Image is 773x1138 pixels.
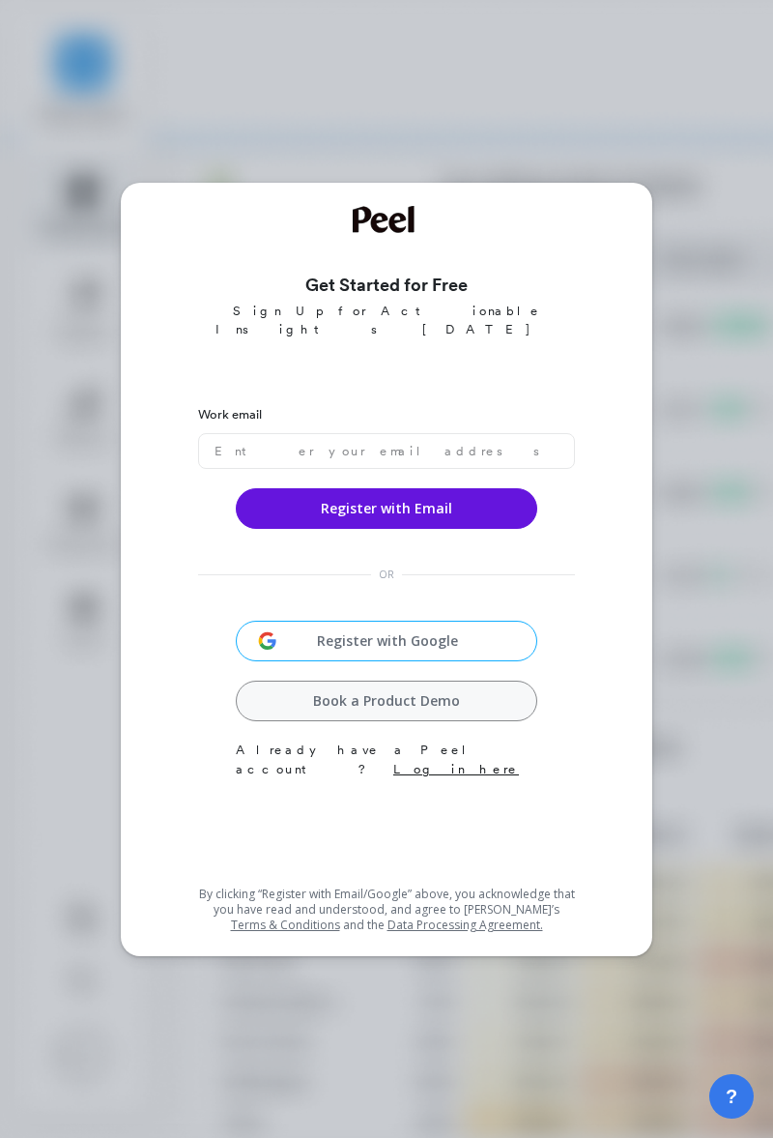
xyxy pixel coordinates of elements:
[198,433,575,469] input: Enter your email address
[353,206,420,233] img: Welcome to Peel
[387,917,543,933] a: Data Processing Agreement.
[726,1083,737,1110] span: ?
[709,1074,754,1119] button: ?
[236,741,537,778] p: Already have a Peel account?
[198,302,575,339] p: Sign Up for Actionable Insights [DATE]
[282,631,493,651] span: Register with Google
[236,681,537,721] a: Book a Product Demo
[236,621,537,661] button: Register with Google
[231,917,340,933] a: Terms & Conditions
[198,405,575,424] label: Work email
[393,762,519,776] a: Log in here
[198,887,575,933] p: By clicking “Register with Email/Google” above, you acknowledge that you have read and understood...
[198,272,575,298] h3: Get Started for Free
[236,488,537,529] button: Register with Email
[379,568,394,582] span: OR
[253,627,282,656] img: svg+xml;base64,PHN2ZyB3aWR0aD0iMzIiIGhlaWdodD0iMzIiIHZpZXdCb3g9IjAgMCAzMiAzMiIgZmlsbD0ibm9uZSIgeG...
